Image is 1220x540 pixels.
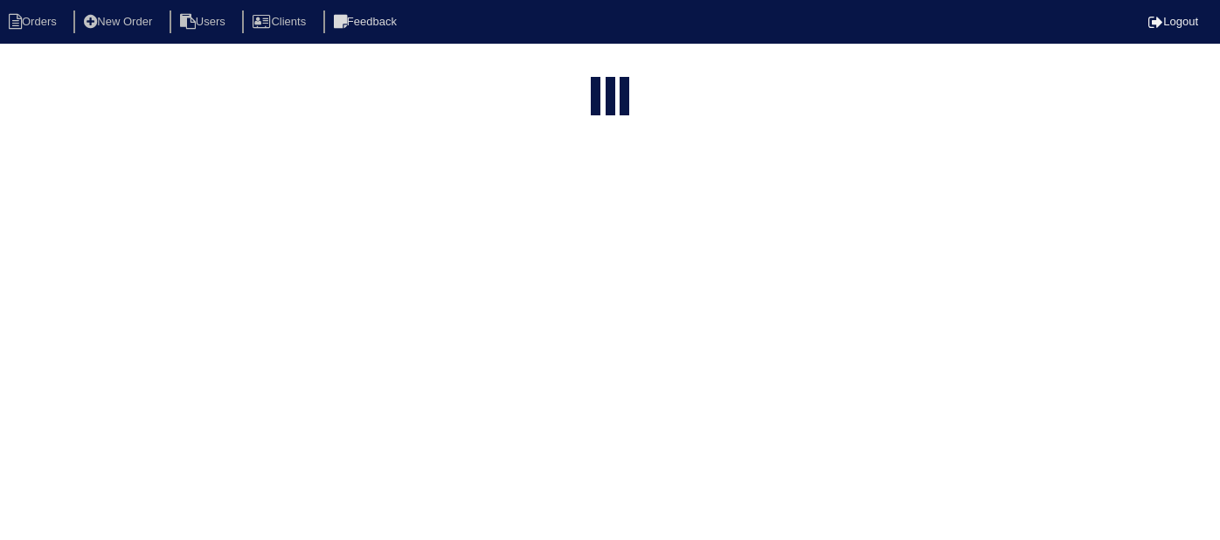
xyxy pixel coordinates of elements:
[73,15,166,28] a: New Order
[170,15,239,28] a: Users
[170,10,239,34] li: Users
[242,15,320,28] a: Clients
[606,77,615,119] div: loading...
[242,10,320,34] li: Clients
[323,10,411,34] li: Feedback
[73,10,166,34] li: New Order
[1148,15,1198,28] a: Logout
